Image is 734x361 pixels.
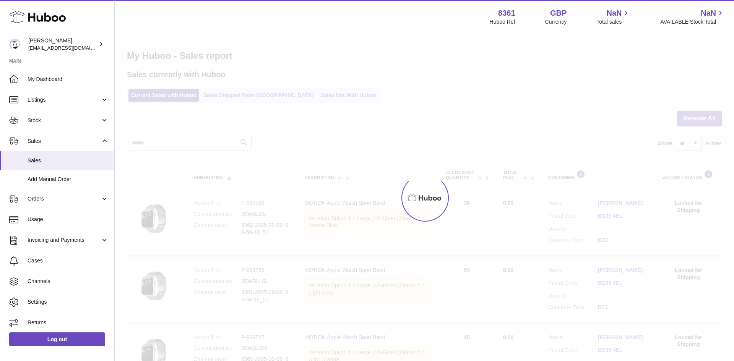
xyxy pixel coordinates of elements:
[28,45,112,51] span: [EMAIL_ADDRESS][DOMAIN_NAME]
[596,18,630,26] span: Total sales
[28,37,97,52] div: [PERSON_NAME]
[545,18,567,26] div: Currency
[498,8,515,18] strong: 8361
[28,76,109,83] span: My Dashboard
[606,8,622,18] span: NaN
[28,298,109,306] span: Settings
[9,332,105,346] a: Log out
[660,8,725,26] a: NaN AVAILABLE Stock Total
[28,216,109,223] span: Usage
[28,236,101,244] span: Invoicing and Payments
[28,195,101,202] span: Orders
[28,117,101,124] span: Stock
[660,18,725,26] span: AVAILABLE Stock Total
[28,257,109,264] span: Cases
[28,319,109,326] span: Returns
[9,39,21,50] img: internalAdmin-8361@internal.huboo.com
[596,8,630,26] a: NaN Total sales
[701,8,716,18] span: NaN
[550,8,567,18] strong: GBP
[28,96,101,104] span: Listings
[28,157,109,164] span: Sales
[490,18,515,26] div: Huboo Ref
[28,278,109,285] span: Channels
[28,176,109,183] span: Add Manual Order
[28,138,101,145] span: Sales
